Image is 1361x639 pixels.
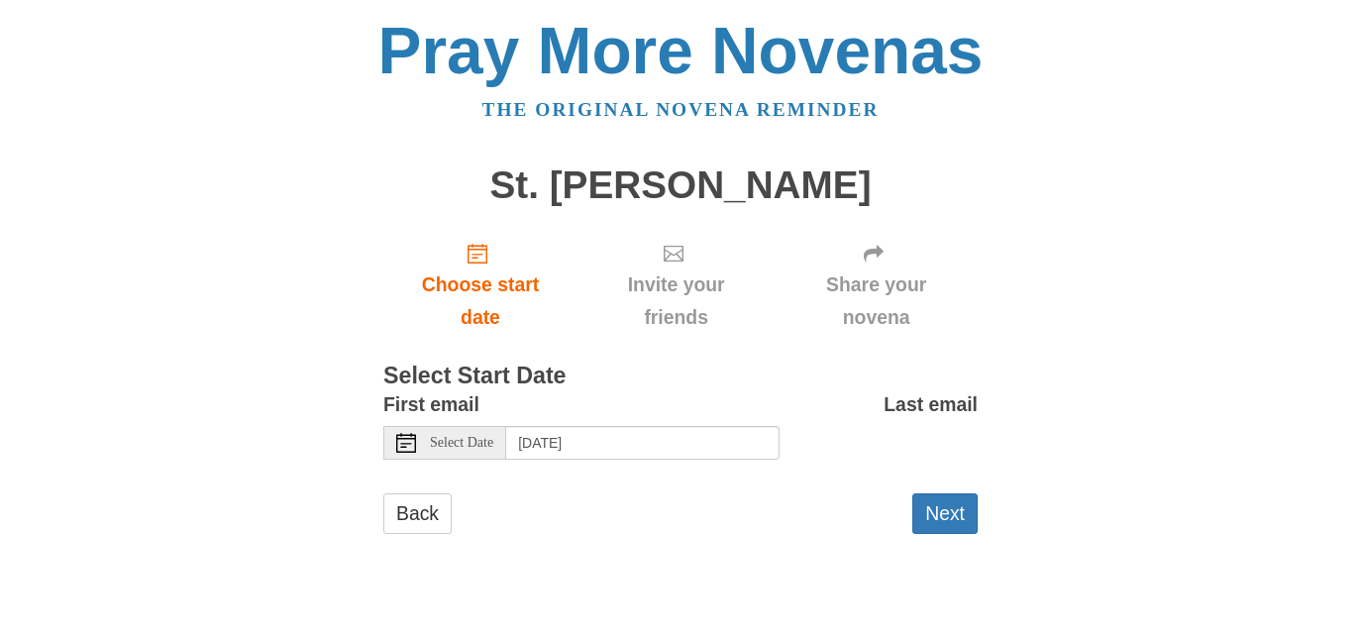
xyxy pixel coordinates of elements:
span: Share your novena [794,268,958,334]
a: Choose start date [383,226,577,344]
span: Choose start date [403,268,558,334]
h3: Select Start Date [383,364,978,389]
label: Last email [884,388,978,421]
div: Click "Next" to confirm your start date first. [775,226,978,344]
div: Click "Next" to confirm your start date first. [577,226,775,344]
a: Back [383,493,452,534]
label: First email [383,388,479,421]
span: Invite your friends [597,268,755,334]
a: Pray More Novenas [378,14,984,87]
button: Next [912,493,978,534]
a: The original novena reminder [482,99,880,120]
h1: St. [PERSON_NAME] [383,164,978,207]
span: Select Date [430,436,493,450]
